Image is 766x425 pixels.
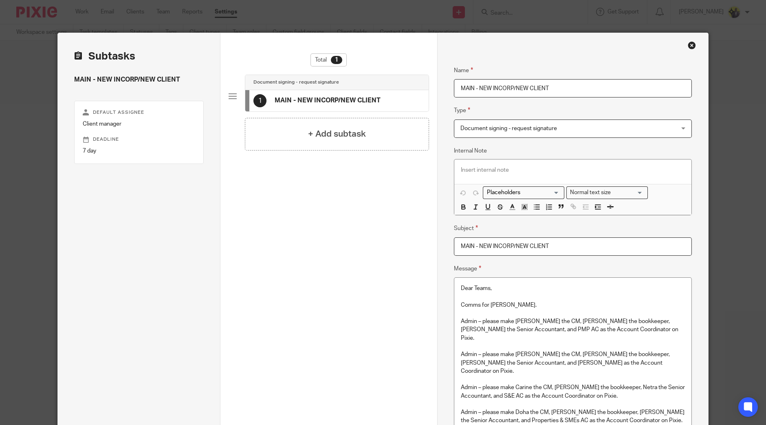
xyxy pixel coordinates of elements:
label: Message [454,264,481,273]
input: Insert subject [454,237,692,256]
p: Admin – please make Doha the CM, [PERSON_NAME] the bookkeeper, [PERSON_NAME] the Senior Accountan... [461,408,685,425]
div: Search for option [483,186,564,199]
h4: Document signing - request signature [253,79,339,86]
p: Client manager [83,120,195,128]
input: Search for option [484,188,559,197]
p: Default assignee [83,109,195,116]
p: Admin – please make [PERSON_NAME] the CM, [PERSON_NAME] the bookkeeper, [PERSON_NAME] the Senior ... [461,350,685,375]
span: Document signing - request signature [460,126,557,131]
h4: MAIN - NEW INCORP/NEW CLIENT [74,75,204,84]
p: Deadline [83,136,195,143]
p: Admin – please make Carine the CM, [PERSON_NAME] the bookkeeper, Netra the Senior Accountant, and... [461,383,685,400]
p: Dear Teams, [461,284,685,292]
div: Placeholders [483,186,564,199]
label: Subject [454,224,478,233]
span: Normal text size [568,188,613,197]
div: Close this dialog window [688,41,696,49]
div: Text styles [566,186,648,199]
p: Admin – please make [PERSON_NAME] the CM, [PERSON_NAME] the bookkeeper, [PERSON_NAME] the Senior ... [461,317,685,342]
label: Name [454,66,473,75]
p: 7 day [83,147,195,155]
h2: Subtasks [74,49,135,63]
div: 1 [331,56,342,64]
div: Total [310,53,347,66]
label: Type [454,106,470,115]
p: Comms for [PERSON_NAME]. [461,301,685,309]
h4: MAIN - NEW INCORP/NEW CLIENT [275,96,381,105]
div: 1 [253,94,266,107]
label: Internal Note [454,147,487,155]
h4: + Add subtask [308,128,366,140]
div: Search for option [566,186,648,199]
input: Search for option [614,188,643,197]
